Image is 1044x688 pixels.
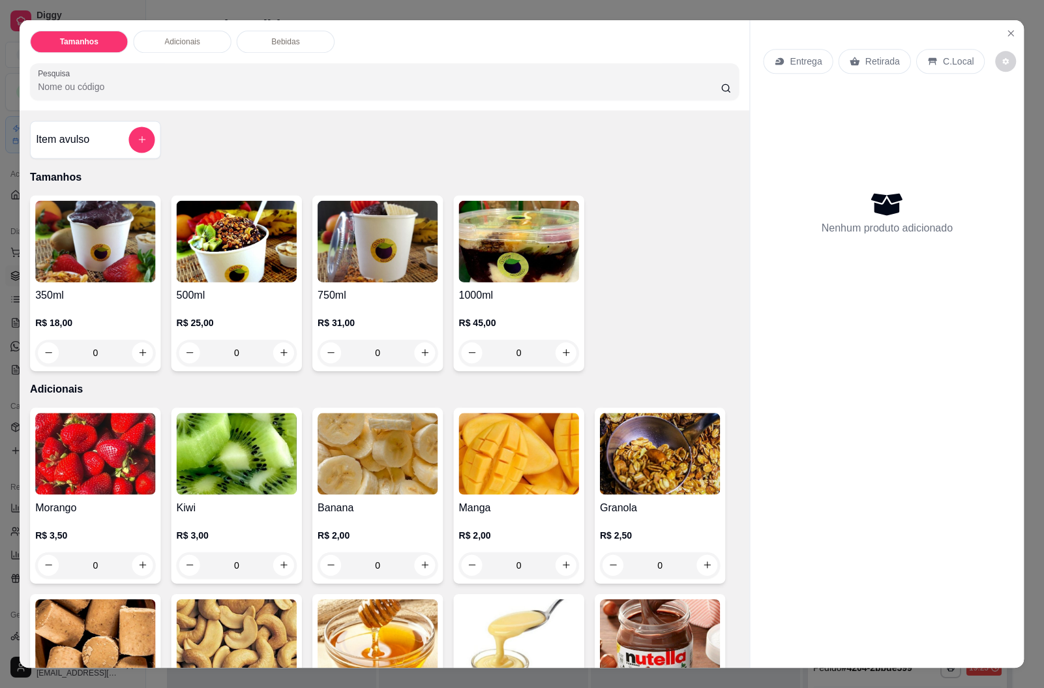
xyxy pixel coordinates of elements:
img: product-image [600,599,720,680]
button: decrease-product-quantity [462,554,483,575]
p: Adicionais [164,37,200,47]
img: product-image [177,413,297,494]
input: Pesquisa [38,80,721,93]
button: add-separate-item [129,127,155,153]
button: Close [1001,23,1022,44]
p: R$ 18,00 [35,316,155,329]
img: product-image [459,413,579,494]
p: R$ 31,00 [318,316,438,329]
p: R$ 2,00 [459,528,579,541]
button: decrease-product-quantity [603,554,623,575]
p: R$ 3,00 [177,528,297,541]
img: product-image [35,599,155,680]
img: product-image [459,599,579,680]
img: product-image [177,200,297,282]
img: product-image [318,413,438,494]
button: decrease-product-quantity [38,554,59,575]
p: R$ 25,00 [177,316,297,329]
button: decrease-product-quantity [179,554,200,575]
p: R$ 2,50 [600,528,720,541]
p: C.Local [943,55,974,68]
h4: 500ml [177,287,297,303]
img: product-image [318,200,438,282]
p: R$ 45,00 [459,316,579,329]
h4: Morango [35,500,155,515]
label: Pesquisa [38,68,74,79]
button: increase-product-quantity [415,554,436,575]
h4: Granola [600,500,720,515]
p: Adicionais [30,381,739,397]
button: increase-product-quantity [697,554,718,575]
p: R$ 2,00 [318,528,438,541]
p: Tamanhos [30,169,739,185]
img: product-image [35,200,155,282]
button: increase-product-quantity [132,554,153,575]
h4: 750ml [318,287,438,303]
img: product-image [177,599,297,680]
p: Retirada [865,55,900,68]
button: decrease-product-quantity [320,554,341,575]
h4: Kiwi [177,500,297,515]
p: Tamanhos [60,37,98,47]
h4: 350ml [35,287,155,303]
img: product-image [35,413,155,494]
p: Bebidas [272,37,300,47]
button: increase-product-quantity [273,554,294,575]
h4: Item avulso [36,132,89,147]
h4: Manga [459,500,579,515]
img: product-image [600,413,720,494]
p: Nenhum produto adicionado [822,220,953,235]
h4: Banana [318,500,438,515]
button: increase-product-quantity [556,554,576,575]
p: R$ 3,50 [35,528,155,541]
img: product-image [318,599,438,680]
button: decrease-product-quantity [996,51,1017,72]
img: product-image [459,200,579,282]
h4: 1000ml [459,287,579,303]
p: Entrega [790,55,822,68]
